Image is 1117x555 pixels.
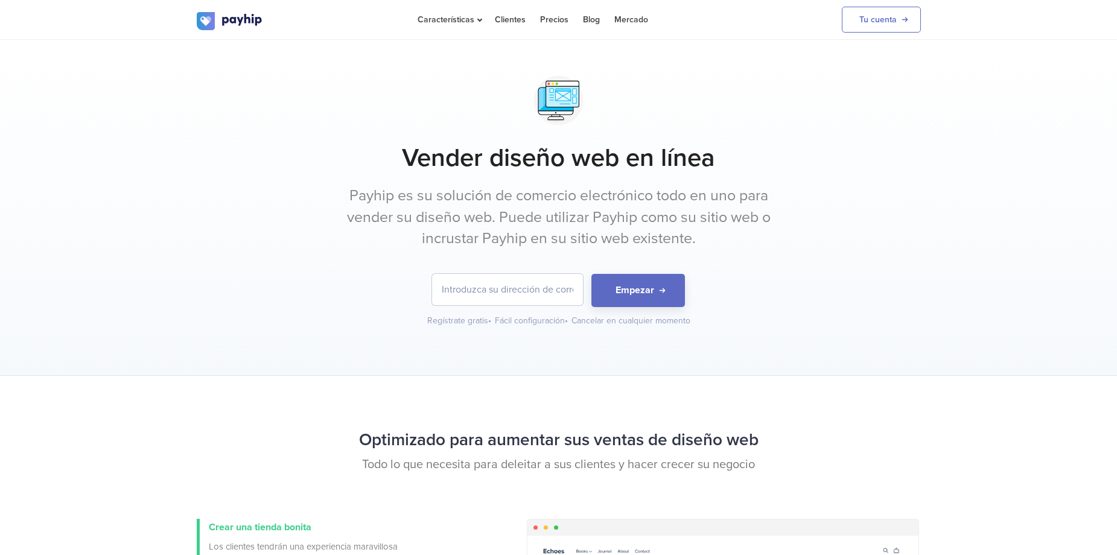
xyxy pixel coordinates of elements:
img: svg+xml;utf8,%3Csvg%20viewBox%3D%220%200%20100%20100%22%20xmlns%3D%22http%3A%2F%2Fwww.w3.org%2F20... [528,70,589,131]
div: Fácil configuración [495,315,569,327]
p: Payhip es su solución de comercio electrónico todo en uno para vender su diseño web. Puede utiliz... [333,185,785,250]
input: Introduzca su dirección de correo electrónico [432,274,583,305]
img: logo.svg [197,12,263,30]
div: Regístrate gratis [427,315,492,327]
button: Empezar [591,274,685,307]
span: Crear una tienda bonita [209,521,311,533]
p: Todo lo que necesita para deleitar a sus clientes y hacer crecer su negocio [197,456,921,474]
span: Características [418,14,480,25]
h1: Vender diseño web en línea [197,143,921,173]
h2: Optimizado para aumentar sus ventas de diseño web [197,424,921,456]
span: • [565,316,568,326]
span: • [488,316,491,326]
div: Cancelar en cualquier momento [571,315,690,327]
a: Tu cuenta [842,7,921,33]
